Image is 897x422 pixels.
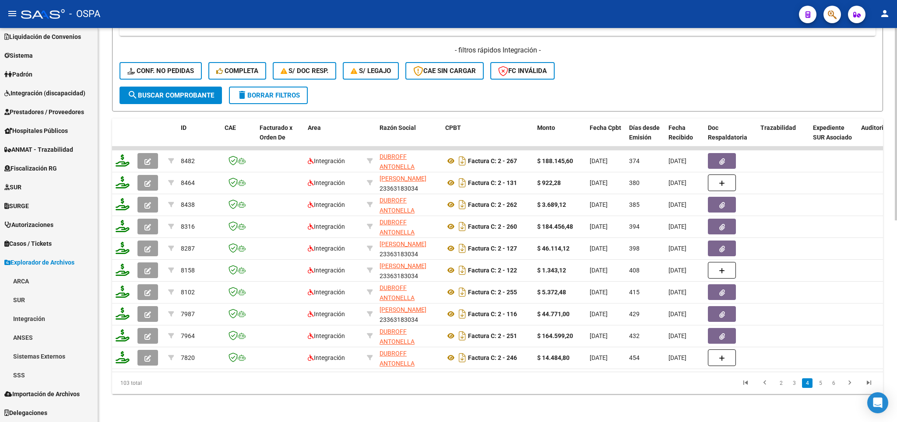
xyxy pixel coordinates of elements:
[380,152,438,170] div: 27331933754
[756,378,773,388] a: go to previous page
[308,179,345,186] span: Integración
[181,332,195,339] span: 7964
[537,223,573,230] strong: $ 184.456,48
[629,245,640,252] span: 398
[626,119,665,157] datatable-header-cell: Días desde Emisión
[308,267,345,274] span: Integración
[308,354,345,361] span: Integración
[879,8,890,19] mat-icon: person
[380,174,438,192] div: 23363183034
[237,91,300,99] span: Borrar Filtros
[468,157,517,164] strong: Factura C: 2 - 267
[590,289,608,296] span: [DATE]
[457,351,468,365] i: Descargar documento
[457,198,468,212] i: Descargar documento
[457,241,468,255] i: Descargar documento
[229,87,308,104] button: Borrar Filtros
[304,119,363,157] datatable-header-cell: Area
[181,157,195,164] span: 8482
[256,119,304,157] datatable-header-cell: Facturado x Orden De
[537,332,573,339] strong: $ 164.599,20
[590,179,608,186] span: [DATE]
[237,90,247,100] mat-icon: delete
[537,310,570,317] strong: $ 44.771,00
[537,179,561,186] strong: $ 922,28
[445,124,461,131] span: CPBT
[308,332,345,339] span: Integración
[112,372,265,394] div: 103 total
[457,154,468,168] i: Descargar documento
[861,124,887,131] span: Auditoria
[69,4,100,24] span: - OSPA
[380,262,426,269] span: [PERSON_NAME]
[490,62,555,80] button: FC Inválida
[4,88,85,98] span: Integración (discapacidad)
[590,310,608,317] span: [DATE]
[405,62,484,80] button: CAE SIN CARGAR
[380,284,415,301] span: DUBROFF ANTONELLA
[468,332,517,339] strong: Factura C: 2 - 251
[590,201,608,208] span: [DATE]
[380,195,438,214] div: 27331933754
[537,354,570,361] strong: $ 14.484,80
[380,219,415,236] span: DUBROFF ANTONELLA
[586,119,626,157] datatable-header-cell: Fecha Cpbt
[127,91,214,99] span: Buscar Comprobante
[4,408,47,418] span: Delegaciones
[380,241,426,248] span: [PERSON_NAME]
[590,332,608,339] span: [DATE]
[457,176,468,190] i: Descargar documento
[308,157,345,164] span: Integración
[120,62,202,80] button: Conf. no pedidas
[468,310,517,317] strong: Factura C: 2 - 116
[380,197,415,214] span: DUBROFF ANTONELLA
[789,378,799,388] a: 3
[468,245,517,252] strong: Factura C: 2 - 127
[4,389,80,399] span: Importación de Archivos
[704,119,757,157] datatable-header-cell: Doc Respaldatoria
[457,285,468,299] i: Descargar documento
[757,119,809,157] datatable-header-cell: Trazabilidad
[260,124,292,141] span: Facturado x Orden De
[4,70,32,79] span: Padrón
[181,354,195,361] span: 7820
[442,119,534,157] datatable-header-cell: CPBT
[177,119,221,157] datatable-header-cell: ID
[668,179,686,186] span: [DATE]
[4,164,57,173] span: Fiscalización RG
[468,179,517,186] strong: Factura C: 2 - 131
[668,354,686,361] span: [DATE]
[537,267,566,274] strong: $ 1.343,12
[468,223,517,230] strong: Factura C: 2 - 260
[788,376,801,391] li: page 3
[590,354,608,361] span: [DATE]
[181,289,195,296] span: 8102
[4,258,74,267] span: Explorador de Archivos
[208,62,266,80] button: Completa
[629,157,640,164] span: 374
[468,354,517,361] strong: Factura C: 2 - 246
[629,354,640,361] span: 454
[4,182,21,192] span: SUR
[221,119,256,157] datatable-header-cell: CAE
[457,329,468,343] i: Descargar documento
[813,124,852,141] span: Expediente SUR Asociado
[776,378,786,388] a: 2
[181,179,195,186] span: 8464
[4,107,84,117] span: Prestadores / Proveedores
[181,245,195,252] span: 8287
[181,267,195,274] span: 8158
[380,283,438,301] div: 27331933754
[668,310,686,317] span: [DATE]
[4,201,29,211] span: SURGE
[590,267,608,274] span: [DATE]
[413,67,476,75] span: CAE SIN CARGAR
[668,245,686,252] span: [DATE]
[351,67,391,75] span: S/ legajo
[760,124,796,131] span: Trazabilidad
[590,157,608,164] span: [DATE]
[802,378,813,388] a: 4
[308,245,345,252] span: Integración
[308,124,321,131] span: Area
[181,201,195,208] span: 8438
